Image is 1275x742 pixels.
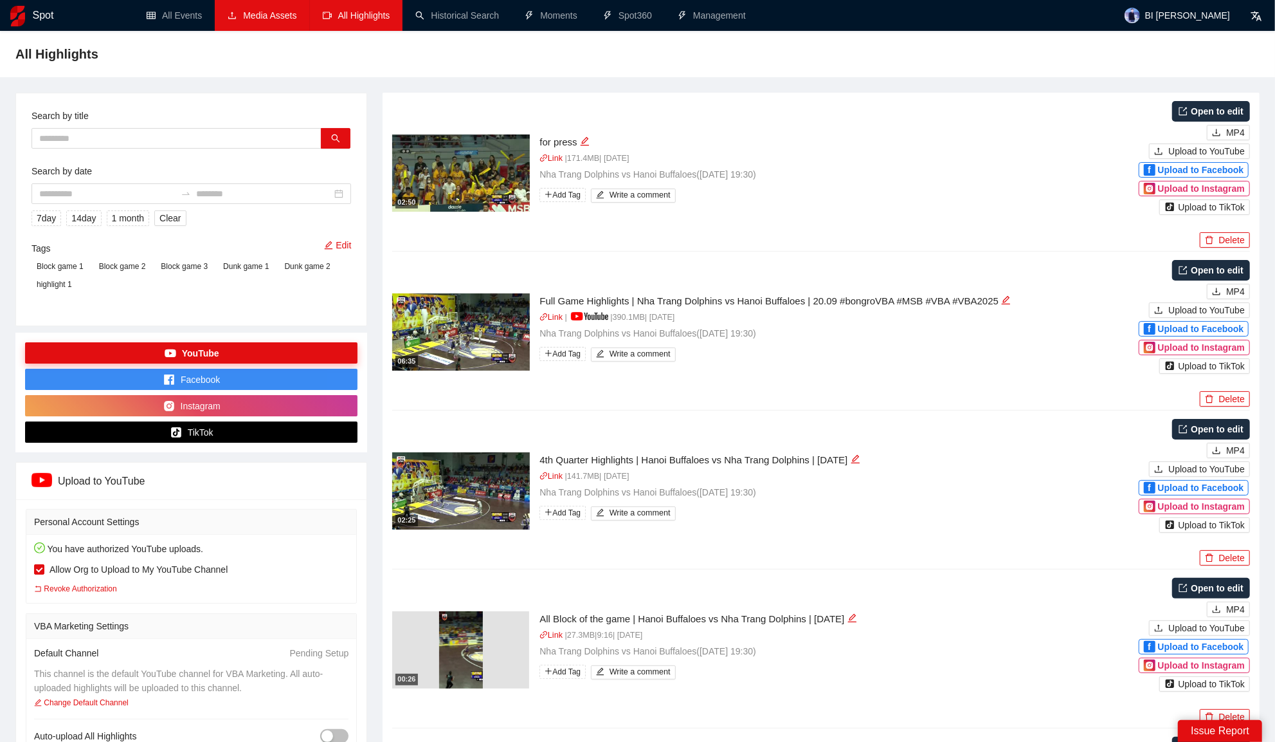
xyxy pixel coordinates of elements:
[596,667,604,677] span: edit
[545,667,552,675] span: plus
[1139,658,1250,673] button: Upload to Instagram
[1154,624,1163,634] span: upload
[34,543,45,553] span: check-circle
[596,190,604,200] span: edit
[415,10,499,21] a: searchHistorical Search
[1158,499,1245,514] span: Upload to Instagram
[392,293,529,371] img: 8cead8e2-7f70-4d1c-a783-f0577b9d43e5.jpg
[1139,321,1249,337] button: fUpload to Facebook
[1159,199,1251,215] button: Upload to TikTok
[545,349,552,357] span: plus
[15,44,98,64] span: All Highlights
[596,508,604,518] span: edit
[1001,295,1011,305] span: edit
[1212,605,1221,615] span: download
[1212,128,1221,138] span: download
[10,6,25,26] img: logo
[580,134,590,150] div: Edit
[847,613,857,623] span: edit
[1125,8,1140,23] img: avatar
[395,674,417,685] div: 00:26
[1200,550,1250,566] button: deleteDelete
[1200,391,1250,407] button: deleteDelete
[847,611,857,627] div: Edit
[34,698,129,707] a: Change Default Channel
[1144,482,1155,494] div: f
[331,134,340,144] span: search
[1168,144,1245,158] span: Upload to YouTube
[539,472,548,480] span: link
[1149,144,1250,159] button: uploadUpload to YouTube
[1164,677,1245,691] div: Upload to TikTok
[107,210,150,226] button: 1 month
[154,210,186,226] button: Clear
[32,473,52,487] img: ipTCn+eVMsQAAAAASUVORK5CYII=
[392,134,529,212] img: abbae2b2-2ebf-44da-baca-54cf5c698499.jpg
[37,211,42,225] span: 7
[279,259,335,274] span: Dunk game 2
[1158,340,1245,355] span: Upload to Instagram
[1158,640,1244,654] span: Upload to Facebook
[539,611,1135,627] div: All Block of the game | Hanoi Buffaloes vs Nha Trang Dolphins | [DATE]
[1178,720,1262,742] div: Issue Report
[32,277,77,292] span: highlight 1
[539,485,1135,499] p: Nha Trang Dolphins vs Hanoi Buffaloes ( [DATE] 19:30 )
[44,562,233,577] span: Allow Org to Upload to My YouTube Channel
[1164,359,1245,373] div: Upload to TikTok
[539,629,1135,642] p: | 27.3 MB | 9:16 | [DATE]
[324,241,333,250] span: edit
[539,134,1135,150] div: for press
[539,154,548,162] span: link
[1168,303,1245,317] span: Upload to YouTube
[1226,125,1245,140] span: MP4
[1139,499,1250,514] button: Upload to Instagram
[1179,584,1188,593] span: export
[34,646,98,660] span: Default Channel
[34,699,42,707] span: edit
[539,644,1135,658] p: Nha Trang Dolphins vs Hanoi Buffaloes ( [DATE] 19:30 )
[25,395,357,416] button: Instagram
[1179,425,1188,434] span: export
[596,349,604,359] span: edit
[228,10,296,21] a: uploadMedia Assets
[32,210,61,226] button: 7day
[147,10,202,21] a: tableAll Events
[545,508,552,516] span: plus
[218,259,274,274] span: Dunk game 1
[34,510,348,534] div: Personal Account Settings
[1168,621,1245,635] span: Upload to YouTube
[539,347,586,361] span: Add Tag
[591,348,676,362] button: editWrite a comment
[324,240,351,250] a: Edit
[1001,293,1011,309] div: Edit
[1164,200,1245,214] div: Upload to TikTok
[181,189,191,199] span: swap-right
[571,312,608,320] img: yt_logo_rgb_light.a676ea31.png
[539,311,1135,324] p: | | 390.1 MB | [DATE]
[25,342,357,364] button: YouTube
[539,153,1135,165] p: | 171.4 MB | [DATE]
[439,611,483,689] img: 4ffdd6c7-bd30-4447-9e4e-0ca35d39bf63.jpg
[591,189,676,203] button: editWrite a comment
[539,452,1135,468] div: 4th Quarter Highlights | Hanoi Buffaloes vs Nha Trang Dolphins | [DATE]
[32,109,89,123] label: Search by title
[34,583,117,595] a: Revoke Authorization
[1154,147,1163,157] span: upload
[34,614,348,638] div: VBA Marketing Settings
[539,506,586,520] span: Add Tag
[545,190,552,198] span: plus
[539,167,1135,181] p: Nha Trang Dolphins vs Hanoi Buffaloes ( [DATE] 19:30 )
[1226,284,1245,299] span: MP4
[1226,602,1245,617] span: MP4
[1158,658,1245,672] span: Upload to Instagram
[392,452,529,530] img: 9d75600d-399c-4d1d-8c1c-2d359da866d5.jpg
[1139,162,1249,178] button: fUpload to Facebook
[290,648,349,658] span: Pending Setup
[1179,266,1188,275] span: export
[1200,232,1250,248] button: deleteDelete
[525,10,577,21] a: thunderboltMoments
[1205,553,1214,564] span: delete
[1172,260,1250,281] a: Open to edit
[539,154,563,163] a: linkLink
[32,463,351,499] div: Upload to YouTube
